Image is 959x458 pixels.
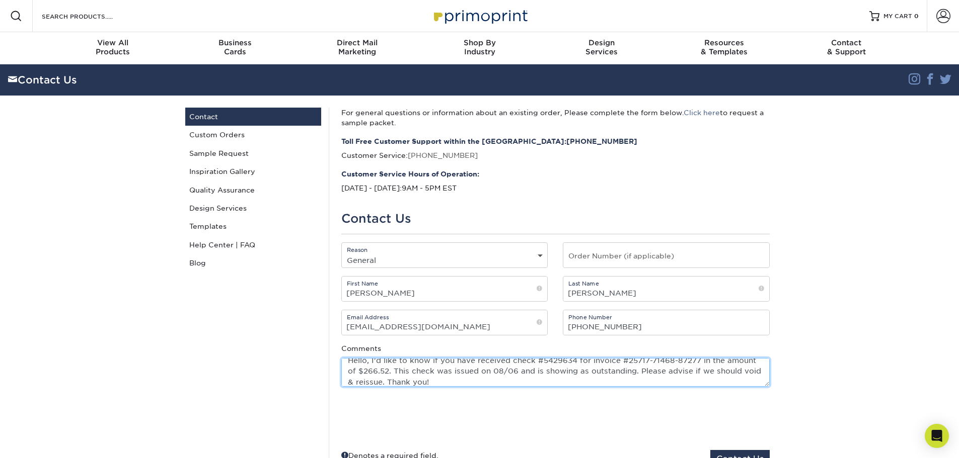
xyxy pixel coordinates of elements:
h1: Contact Us [341,212,770,226]
span: Shop By [418,38,541,47]
a: [PHONE_NUMBER] [408,151,478,159]
p: Customer Service: [341,136,770,161]
img: Primoprint [429,5,530,27]
a: BusinessCards [174,32,296,64]
span: [DATE] - [DATE]: [341,184,402,192]
span: View All [52,38,174,47]
strong: Toll Free Customer Support within the [GEOGRAPHIC_DATA]: [341,136,770,146]
span: Direct Mail [296,38,418,47]
span: Design [541,38,663,47]
a: DesignServices [541,32,663,64]
a: Blog [185,254,321,272]
a: Contact& Support [785,32,908,64]
a: Help Center | FAQ [185,236,321,254]
a: Click here [684,109,720,117]
div: Products [52,38,174,56]
input: SEARCH PRODUCTS..... [41,10,139,22]
label: Comments [341,343,381,353]
a: Templates [185,217,321,235]
a: Design Services [185,199,321,217]
a: Contact [185,108,321,126]
span: Resources [663,38,785,47]
div: Cards [174,38,296,56]
strong: Customer Service Hours of Operation: [341,169,770,179]
a: Shop ByIndustry [418,32,541,64]
div: & Templates [663,38,785,56]
div: Services [541,38,663,56]
a: View AllProducts [52,32,174,64]
iframe: reCAPTCHA [617,399,752,433]
a: Direct MailMarketing [296,32,418,64]
div: Industry [418,38,541,56]
a: Resources& Templates [663,32,785,64]
div: & Support [785,38,908,56]
a: Inspiration Gallery [185,162,321,180]
div: Marketing [296,38,418,56]
a: [PHONE_NUMBER] [566,137,637,145]
a: Sample Request [185,144,321,162]
span: MY CART [883,12,912,21]
div: Open Intercom Messenger [925,424,949,448]
p: 9AM - 5PM EST [341,169,770,194]
a: Custom Orders [185,126,321,144]
p: For general questions or information about an existing order, Please complete the form below. to ... [341,108,770,128]
span: 0 [914,13,919,20]
a: Quality Assurance [185,181,321,199]
span: Contact [785,38,908,47]
span: Business [174,38,296,47]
